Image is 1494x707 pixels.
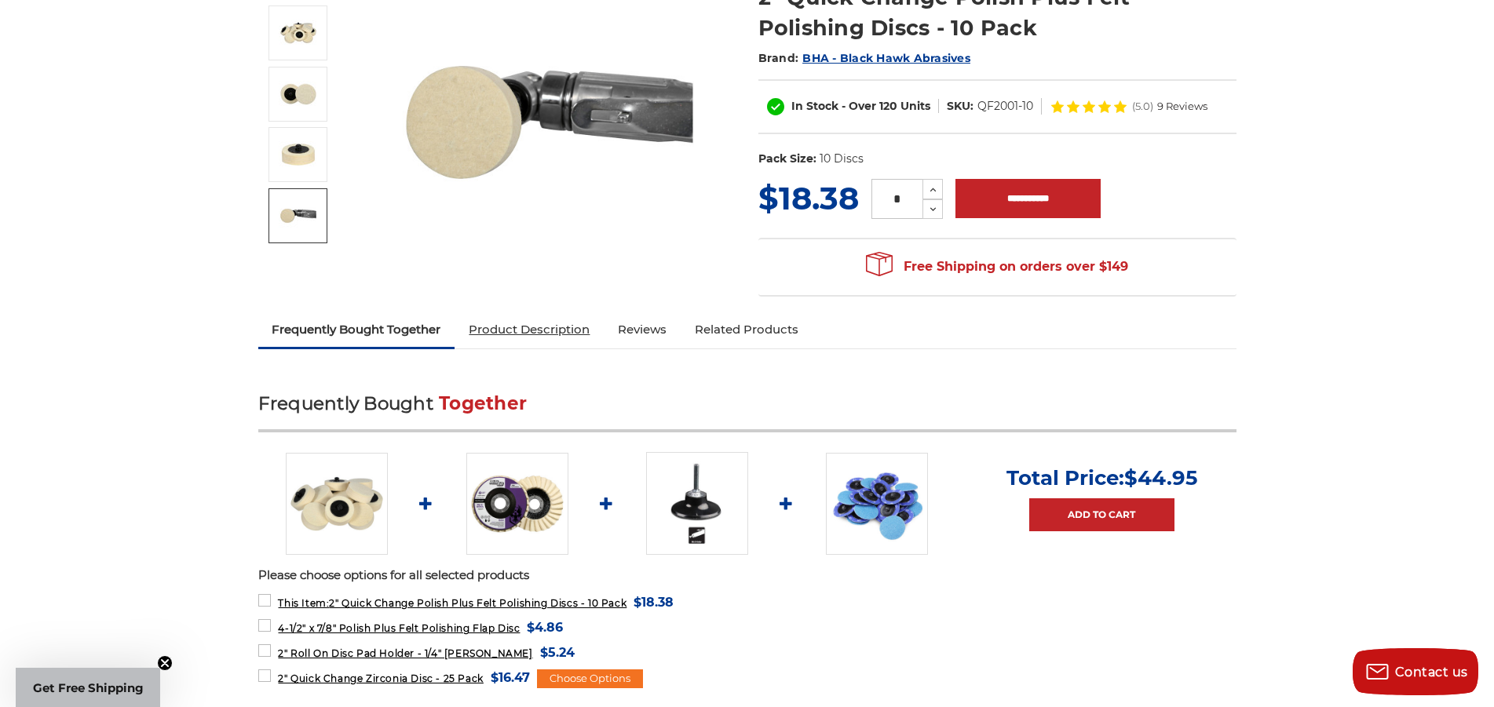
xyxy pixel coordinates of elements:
[947,98,973,115] dt: SKU:
[681,312,813,347] a: Related Products
[439,392,527,414] span: Together
[1157,101,1207,111] span: 9 Reviews
[1124,465,1197,490] span: $44.95
[802,51,970,65] a: BHA - Black Hawk Abrasives
[455,312,604,347] a: Product Description
[1029,498,1174,531] a: Add to Cart
[279,75,318,114] img: 2 inch polish plus buffing disc
[286,453,388,555] img: 2" Roloc Polishing Felt Discs
[279,196,318,235] img: die grinder disc for polishing
[758,179,859,217] span: $18.38
[491,667,530,688] span: $16.47
[758,151,816,167] dt: Pack Size:
[1006,465,1197,490] p: Total Price:
[879,99,897,113] span: 120
[278,597,329,609] strong: This Item:
[820,151,864,167] dd: 10 Discs
[1353,648,1478,695] button: Contact us
[279,13,318,53] img: 2" Roloc Polishing Felt Discs
[258,392,433,414] span: Frequently Bought
[842,99,876,113] span: - Over
[278,622,520,634] span: 4-1/2" x 7/8" Polish Plus Felt Polishing Flap Disc
[278,597,626,609] span: 2" Quick Change Polish Plus Felt Polishing Discs - 10 Pack
[278,647,532,659] span: 2" Roll On Disc Pad Holder - 1/4" [PERSON_NAME]
[977,98,1033,115] dd: QF2001-10
[279,135,318,174] img: 2 inch quick change roloc polishing disc
[278,672,483,684] span: 2" Quick Change Zirconia Disc - 25 Pack
[157,655,173,671] button: Close teaser
[540,642,575,663] span: $5.24
[537,669,643,688] div: Choose Options
[634,592,674,613] span: $18.38
[16,668,160,707] div: Get Free ShippingClose teaser
[604,312,681,347] a: Reviews
[866,251,1128,282] span: Free Shipping on orders over $149
[900,99,930,113] span: Units
[1395,665,1468,680] span: Contact us
[258,567,1236,585] p: Please choose options for all selected products
[33,680,144,695] span: Get Free Shipping
[527,617,563,638] span: $4.86
[791,99,838,113] span: In Stock
[1132,101,1153,111] span: (5.0)
[258,312,455,347] a: Frequently Bought Together
[758,51,799,65] span: Brand:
